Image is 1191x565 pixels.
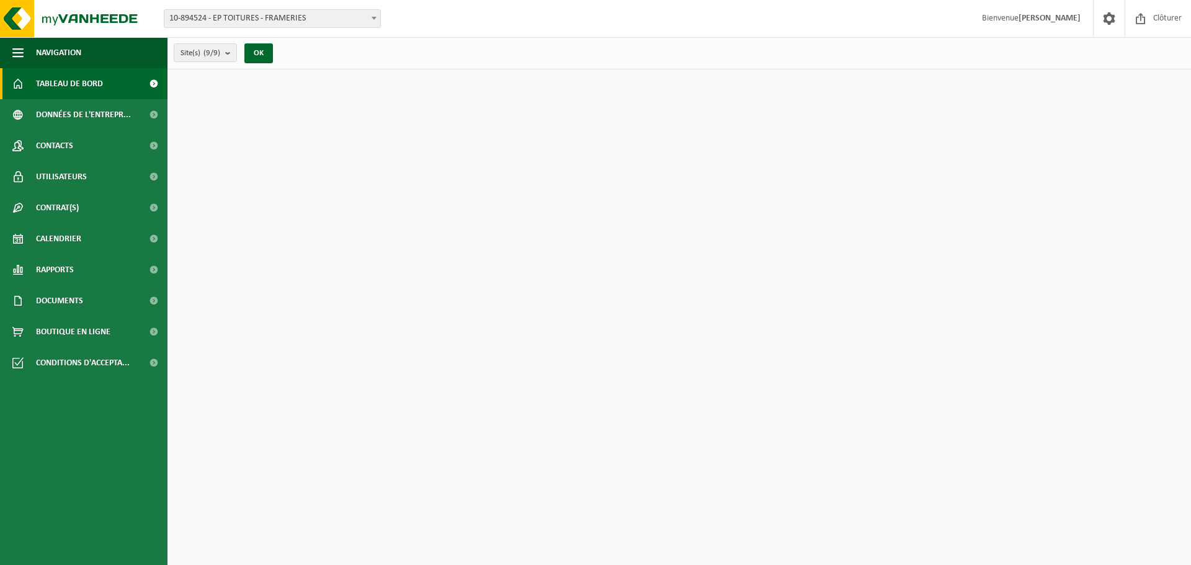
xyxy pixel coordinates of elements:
[244,43,273,63] button: OK
[36,37,81,68] span: Navigation
[36,347,130,378] span: Conditions d'accepta...
[164,10,380,27] span: 10-894524 - EP TOITURES - FRAMERIES
[203,49,220,57] count: (9/9)
[36,192,79,223] span: Contrat(s)
[36,68,103,99] span: Tableau de bord
[36,285,83,316] span: Documents
[36,223,81,254] span: Calendrier
[174,43,237,62] button: Site(s)(9/9)
[36,130,73,161] span: Contacts
[1019,14,1081,23] strong: [PERSON_NAME]
[36,161,87,192] span: Utilisateurs
[164,9,381,28] span: 10-894524 - EP TOITURES - FRAMERIES
[181,44,220,63] span: Site(s)
[36,99,131,130] span: Données de l'entrepr...
[36,316,110,347] span: Boutique en ligne
[36,254,74,285] span: Rapports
